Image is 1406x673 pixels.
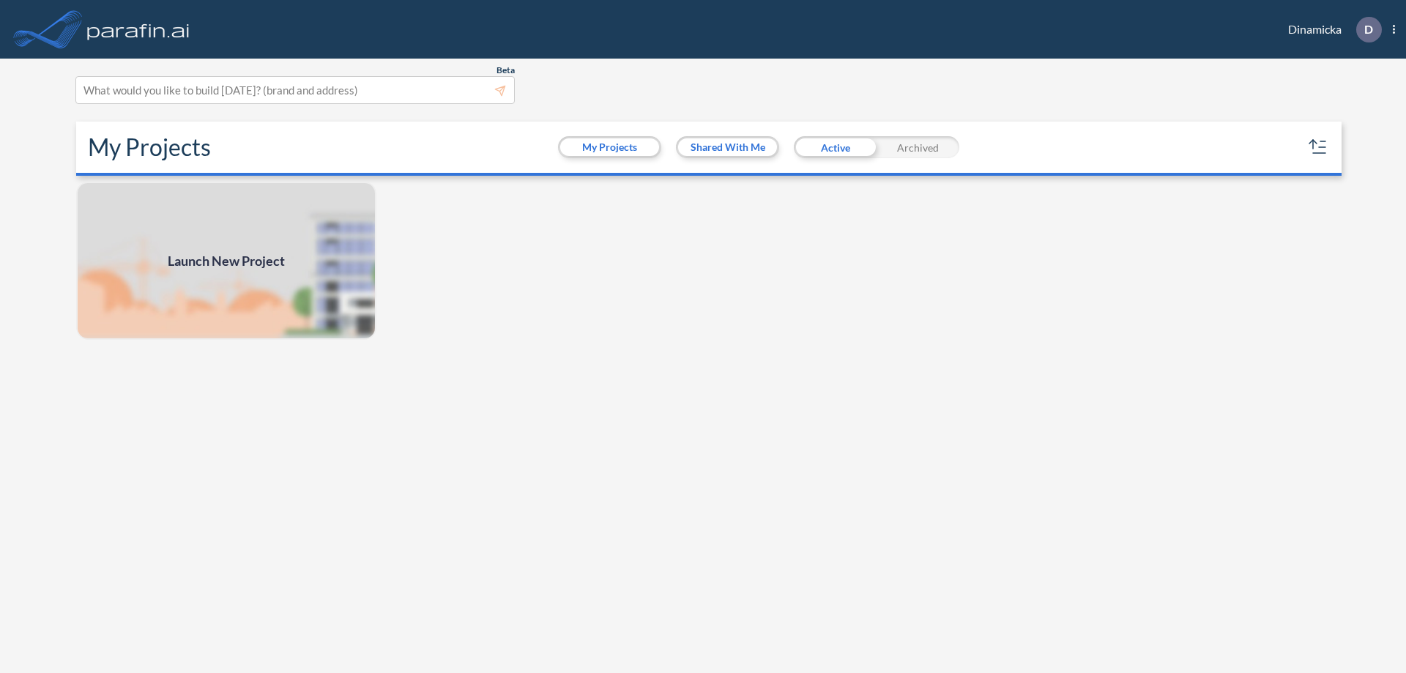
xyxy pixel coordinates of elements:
[560,138,659,156] button: My Projects
[1364,23,1373,36] p: D
[76,182,376,340] a: Launch New Project
[678,138,777,156] button: Shared With Me
[84,15,193,44] img: logo
[168,251,285,271] span: Launch New Project
[88,133,211,161] h2: My Projects
[877,136,959,158] div: Archived
[496,64,515,76] span: Beta
[1306,135,1330,159] button: sort
[1266,17,1395,42] div: Dinamicka
[794,136,877,158] div: Active
[76,182,376,340] img: add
